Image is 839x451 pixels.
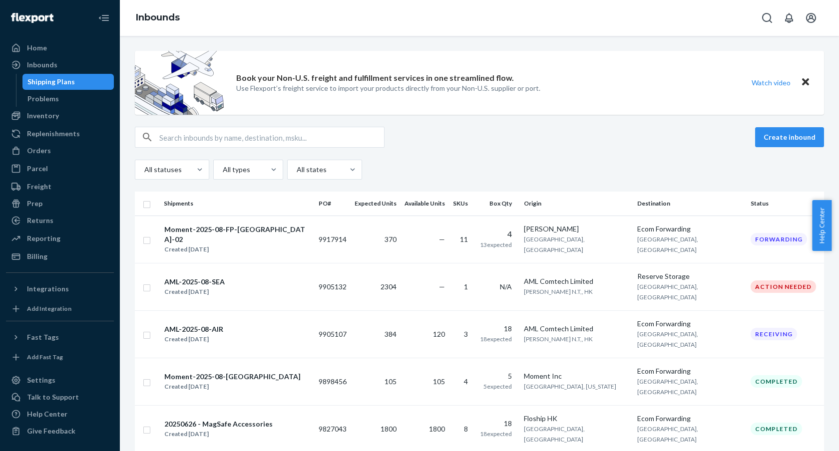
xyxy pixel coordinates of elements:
[751,233,807,245] div: Forwarding
[524,235,585,253] span: [GEOGRAPHIC_DATA], [GEOGRAPHIC_DATA]
[381,425,397,433] span: 1800
[164,372,301,382] div: Moment-2025-08-[GEOGRAPHIC_DATA]
[236,83,540,93] p: Use Flexport’s freight service to import your products directly from your Non-U.S. supplier or port.
[27,43,47,53] div: Home
[6,406,114,422] a: Help Center
[22,91,114,107] a: Problems
[757,8,777,28] button: Open Search Box
[747,192,824,216] th: Status
[480,228,512,240] div: 4
[315,263,351,310] td: 9905132
[460,235,468,243] span: 11
[524,425,585,443] span: [GEOGRAPHIC_DATA], [GEOGRAPHIC_DATA]
[160,192,315,216] th: Shipments
[520,192,633,216] th: Origin
[315,192,351,216] th: PO#
[6,349,114,365] a: Add Fast Tag
[449,192,476,216] th: SKUs
[524,414,629,424] div: Floship HK
[159,127,384,147] input: Search inbounds by name, destination, msku...
[637,319,743,329] div: Ecom Forwarding
[315,310,351,358] td: 9905107
[27,182,51,192] div: Freight
[27,94,59,104] div: Problems
[381,282,397,291] span: 2304
[27,164,48,174] div: Parcel
[779,8,799,28] button: Open notifications
[637,235,698,253] span: [GEOGRAPHIC_DATA], [GEOGRAPHIC_DATA]
[812,200,832,251] button: Help Center
[6,213,114,228] a: Returns
[315,358,351,405] td: 9898456
[164,419,273,429] div: 20250626 - MagSafe Accessories
[27,129,80,139] div: Replenishments
[164,225,310,244] div: Moment-2025-08-FP-[GEOGRAPHIC_DATA]-02
[476,192,520,216] th: Box Qty
[27,284,69,294] div: Integrations
[439,282,445,291] span: —
[6,230,114,246] a: Reporting
[11,13,53,23] img: Flexport logo
[27,111,59,121] div: Inventory
[6,372,114,388] a: Settings
[6,389,114,405] a: Talk to Support
[429,425,445,433] span: 1800
[637,224,743,234] div: Ecom Forwarding
[164,324,223,334] div: AML-2025-08-AIR
[480,371,512,381] div: 5
[637,330,698,348] span: [GEOGRAPHIC_DATA], [GEOGRAPHIC_DATA]
[637,283,698,301] span: [GEOGRAPHIC_DATA], [GEOGRAPHIC_DATA]
[385,235,397,243] span: 370
[22,74,114,90] a: Shipping Plans
[164,277,225,287] div: AML-2025-08-SEA
[480,430,512,438] span: 18 expected
[500,282,512,291] span: N/A
[27,392,79,402] div: Talk to Support
[480,419,512,429] div: 18
[799,75,812,90] button: Close
[6,248,114,264] a: Billing
[755,127,824,147] button: Create inbound
[6,179,114,195] a: Freight
[296,165,297,175] input: All states
[27,409,67,419] div: Help Center
[6,108,114,124] a: Inventory
[480,335,512,343] span: 18 expected
[236,72,514,84] p: Book your Non-U.S. freight and fulfillment services in one streamlined flow.
[27,353,63,361] div: Add Fast Tag
[6,161,114,177] a: Parcel
[524,224,629,234] div: [PERSON_NAME]
[6,196,114,212] a: Prep
[637,271,743,281] div: Reserve Storage
[164,382,301,392] div: Created [DATE]
[633,192,747,216] th: Destination
[637,414,743,424] div: Ecom Forwarding
[6,423,114,439] button: Give Feedback
[27,233,60,243] div: Reporting
[464,330,468,338] span: 3
[351,192,401,216] th: Expected Units
[315,216,351,263] td: 9917914
[27,77,75,87] div: Shipping Plans
[385,377,397,386] span: 105
[524,288,593,295] span: [PERSON_NAME] N.T,, HK
[751,280,816,293] div: Action Needed
[751,328,797,340] div: Receiving
[222,165,223,175] input: All types
[751,423,802,435] div: Completed
[164,429,273,439] div: Created [DATE]
[128,3,188,32] ol: breadcrumbs
[6,126,114,142] a: Replenishments
[164,244,310,254] div: Created [DATE]
[27,332,59,342] div: Fast Tags
[6,281,114,297] button: Integrations
[480,324,512,334] div: 18
[27,199,42,209] div: Prep
[6,57,114,73] a: Inbounds
[164,287,225,297] div: Created [DATE]
[464,425,468,433] span: 8
[27,146,51,156] div: Orders
[524,335,593,343] span: [PERSON_NAME] N.T,, HK
[439,235,445,243] span: —
[524,276,629,286] div: AML Comtech Limited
